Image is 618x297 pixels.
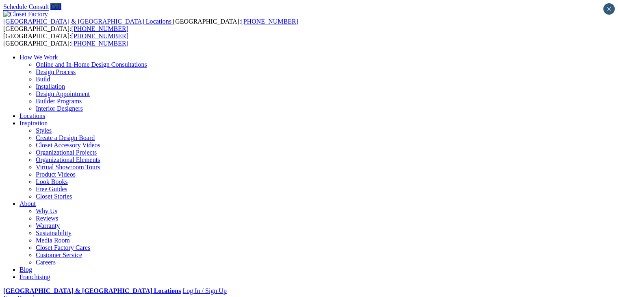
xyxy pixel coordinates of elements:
a: Closet Stories [36,193,72,200]
a: Log In / Sign Up [182,287,226,294]
a: How We Work [20,54,58,61]
a: Interior Designers [36,105,83,112]
a: Organizational Projects [36,149,97,156]
a: Call [50,3,61,10]
img: Closet Factory [3,11,48,18]
a: [PHONE_NUMBER] [72,40,128,47]
a: Look Books [36,178,68,185]
a: Online and In-Home Design Consultations [36,61,147,68]
a: Design Process [36,68,76,75]
a: Media Room [36,237,70,244]
span: [GEOGRAPHIC_DATA] & [GEOGRAPHIC_DATA] Locations [3,18,171,25]
a: Customer Service [36,251,82,258]
a: [PHONE_NUMBER] [72,33,128,39]
a: Styles [36,127,52,134]
a: Product Videos [36,171,76,178]
a: Builder Programs [36,98,82,105]
a: Franchising [20,273,50,280]
a: Locations [20,112,45,119]
a: Warranty [36,222,60,229]
a: Inspiration [20,120,48,127]
a: About [20,200,36,207]
span: [GEOGRAPHIC_DATA]: [GEOGRAPHIC_DATA]: [3,18,298,32]
a: Virtual Showroom Tours [36,164,100,170]
a: [PHONE_NUMBER] [72,25,128,32]
a: Reviews [36,215,58,222]
a: Closet Factory Cares [36,244,90,251]
a: Why Us [36,207,57,214]
a: Create a Design Board [36,134,95,141]
a: Installation [36,83,65,90]
a: Blog [20,266,32,273]
a: Careers [36,259,56,266]
a: [GEOGRAPHIC_DATA] & [GEOGRAPHIC_DATA] Locations [3,287,181,294]
span: [GEOGRAPHIC_DATA]: [GEOGRAPHIC_DATA]: [3,33,128,47]
a: [PHONE_NUMBER] [241,18,298,25]
a: [GEOGRAPHIC_DATA] & [GEOGRAPHIC_DATA] Locations [3,18,173,25]
a: Free Guides [36,186,67,192]
button: Close [603,3,615,15]
a: Closet Accessory Videos [36,142,100,148]
a: Schedule Consult [3,3,49,10]
a: Build [36,76,50,83]
a: Design Appointment [36,90,90,97]
a: Sustainability [36,229,72,236]
a: Organizational Elements [36,156,100,163]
